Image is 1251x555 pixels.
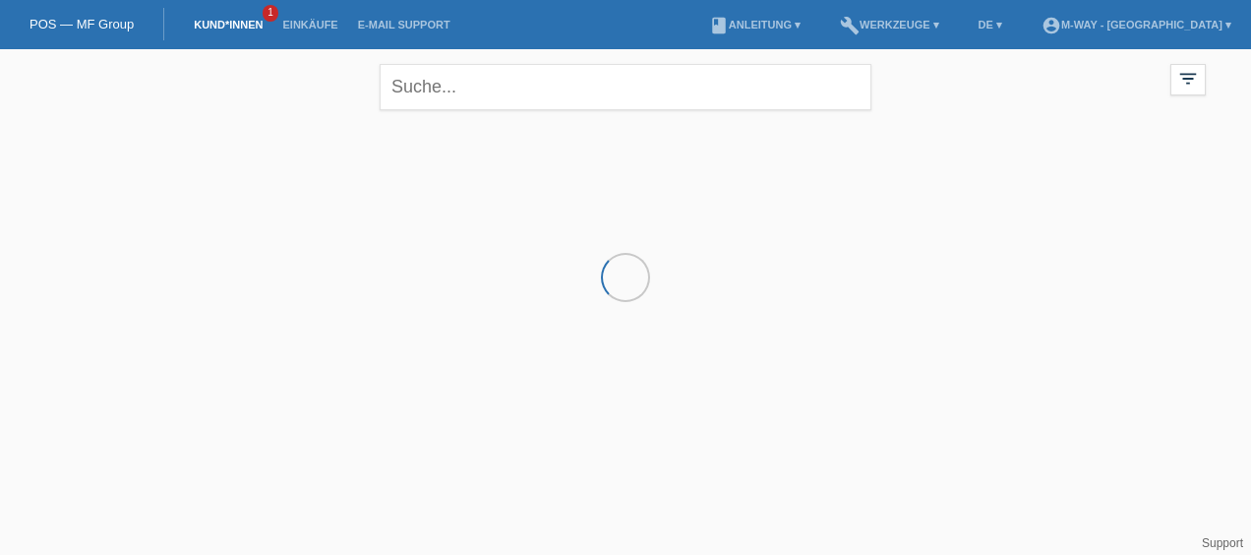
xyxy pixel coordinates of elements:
[840,16,860,35] i: build
[1202,536,1243,550] a: Support
[699,19,810,31] a: bookAnleitung ▾
[348,19,460,31] a: E-Mail Support
[1032,19,1241,31] a: account_circlem-way - [GEOGRAPHIC_DATA] ▾
[30,17,134,31] a: POS — MF Group
[1177,68,1199,90] i: filter_list
[1042,16,1061,35] i: account_circle
[709,16,729,35] i: book
[380,64,871,110] input: Suche...
[184,19,272,31] a: Kund*innen
[830,19,949,31] a: buildWerkzeuge ▾
[272,19,347,31] a: Einkäufe
[263,5,278,22] span: 1
[969,19,1012,31] a: DE ▾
